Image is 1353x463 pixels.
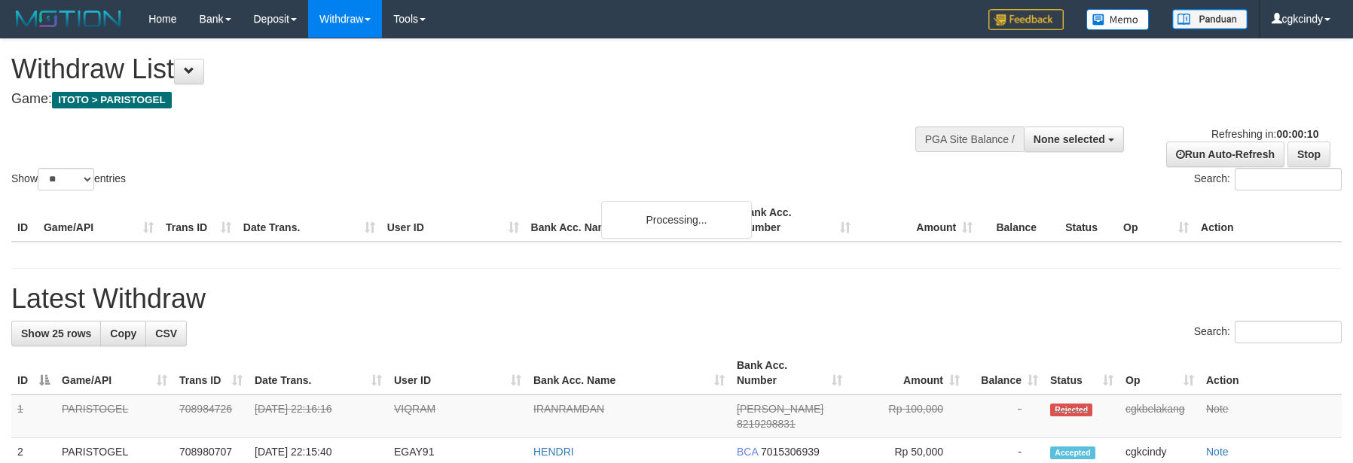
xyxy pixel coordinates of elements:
[1119,352,1200,394] th: Op: activate to sort column ascending
[1166,142,1284,167] a: Run Auto-Refresh
[38,199,160,242] th: Game/API
[1287,142,1330,167] a: Stop
[249,394,388,438] td: [DATE] 22:16:16
[737,446,758,458] span: BCA
[110,327,136,340] span: Copy
[737,418,796,430] span: Copy 8219298831 to clipboard
[11,321,101,346] a: Show 25 rows
[11,394,56,438] td: 1
[1206,403,1229,415] a: Note
[1211,128,1318,140] span: Refreshing in:
[173,394,249,438] td: 708984726
[533,446,574,458] a: HENDRI
[1206,446,1229,458] a: Note
[1235,168,1342,190] input: Search:
[21,327,91,340] span: Show 25 rows
[533,403,604,415] a: IRANRAMDAN
[11,284,1342,314] h1: Latest Withdraw
[735,199,857,242] th: Bank Acc. Number
[966,394,1044,438] td: -
[525,199,735,242] th: Bank Acc. Name
[381,199,525,242] th: User ID
[11,54,887,84] h1: Withdraw List
[11,92,887,107] h4: Game:
[1034,133,1105,145] span: None selected
[1194,168,1342,190] label: Search:
[1059,199,1117,242] th: Status
[56,394,173,438] td: PARISTOGEL
[1194,321,1342,343] label: Search:
[848,394,966,438] td: Rp 100,000
[857,199,979,242] th: Amount
[1235,321,1342,343] input: Search:
[761,446,820,458] span: Copy 7015306939 to clipboard
[1119,394,1200,438] td: cgkbelakang
[160,199,237,242] th: Trans ID
[1195,199,1342,242] th: Action
[979,199,1059,242] th: Balance
[988,9,1064,30] img: Feedback.jpg
[388,394,527,438] td: VIQRAM
[915,126,1024,152] div: PGA Site Balance /
[1276,128,1318,140] strong: 00:00:10
[601,201,752,239] div: Processing...
[237,199,381,242] th: Date Trans.
[1172,9,1248,29] img: panduan.png
[11,199,38,242] th: ID
[52,92,172,108] span: ITOTO > PARISTOGEL
[848,352,966,394] th: Amount: activate to sort column ascending
[173,352,249,394] th: Trans ID: activate to sort column ascending
[966,352,1044,394] th: Balance: activate to sort column ascending
[1044,352,1119,394] th: Status: activate to sort column ascending
[388,352,527,394] th: User ID: activate to sort column ascending
[145,321,187,346] a: CSV
[1050,404,1092,416] span: Rejected
[1200,352,1342,394] th: Action
[100,321,146,346] a: Copy
[731,352,848,394] th: Bank Acc. Number: activate to sort column ascending
[11,8,126,30] img: MOTION_logo.png
[1024,126,1124,152] button: None selected
[11,168,126,190] label: Show entries
[737,403,823,415] span: [PERSON_NAME]
[1050,446,1095,459] span: Accepted
[155,327,177,340] span: CSV
[1117,199,1195,242] th: Op
[11,352,56,394] th: ID: activate to sort column descending
[56,352,173,394] th: Game/API: activate to sort column ascending
[1086,9,1150,30] img: Button%20Memo.svg
[249,352,388,394] th: Date Trans.: activate to sort column ascending
[527,352,731,394] th: Bank Acc. Name: activate to sort column ascending
[38,168,94,190] select: Showentries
